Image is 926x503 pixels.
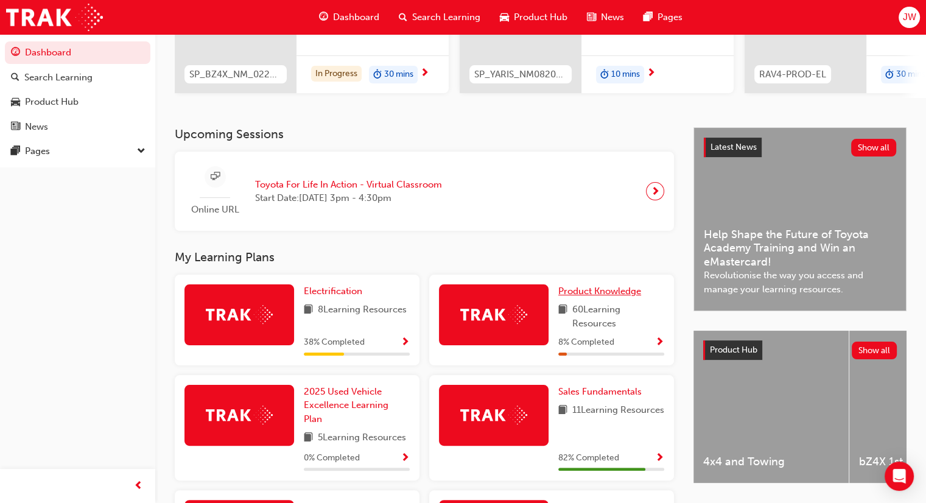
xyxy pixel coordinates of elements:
[490,5,577,30] a: car-iconProduct Hub
[899,7,920,28] button: JW
[655,335,664,350] button: Show Progress
[558,303,567,330] span: book-icon
[184,203,245,217] span: Online URL
[852,342,897,359] button: Show all
[634,5,692,30] a: pages-iconPages
[558,385,647,399] a: Sales Fundamentals
[304,303,313,318] span: book-icon
[500,10,509,25] span: car-icon
[514,10,567,24] span: Product Hub
[304,286,362,297] span: Electrification
[600,67,609,83] span: duration-icon
[710,345,757,355] span: Product Hub
[460,406,527,424] img: Trak
[11,146,20,157] span: pages-icon
[703,340,897,360] a: Product HubShow all
[401,453,410,464] span: Show Progress
[851,139,897,157] button: Show all
[601,10,624,24] span: News
[655,337,664,348] span: Show Progress
[401,451,410,466] button: Show Progress
[384,68,413,82] span: 30 mins
[304,451,360,465] span: 0 % Completed
[11,72,19,83] span: search-icon
[304,284,367,298] a: Electrification
[206,305,273,324] img: Trak
[558,451,619,465] span: 82 % Completed
[902,10,916,24] span: JW
[896,68,925,82] span: 30 mins
[558,284,646,298] a: Product Knowledge
[399,10,407,25] span: search-icon
[655,451,664,466] button: Show Progress
[704,228,896,269] span: Help Shape the Future of Toyota Academy Training and Win an eMastercard!
[474,68,567,82] span: SP_YARIS_NM0820_EL_05
[184,161,664,222] a: Online URLToyota For Life In Action - Virtual ClassroomStart Date:[DATE] 3pm - 4:30pm
[651,183,660,200] span: next-icon
[587,10,596,25] span: news-icon
[704,138,896,157] a: Latest NewsShow all
[577,5,634,30] a: news-iconNews
[25,144,50,158] div: Pages
[175,250,674,264] h3: My Learning Plans
[309,5,389,30] a: guage-iconDashboard
[211,169,220,185] span: sessionType_ONLINE_URL-icon
[304,431,313,446] span: book-icon
[175,127,674,141] h3: Upcoming Sessions
[318,303,407,318] span: 8 Learning Resources
[5,140,150,163] button: Pages
[693,331,849,483] a: 4x4 and Towing
[5,116,150,138] a: News
[572,303,664,330] span: 60 Learning Resources
[6,4,103,31] img: Trak
[401,335,410,350] button: Show Progress
[558,386,642,397] span: Sales Fundamentals
[460,305,527,324] img: Trak
[647,68,656,79] span: next-icon
[311,66,362,82] div: In Progress
[134,479,143,494] span: prev-icon
[5,39,150,140] button: DashboardSearch LearningProduct HubNews
[558,336,614,350] span: 8 % Completed
[558,403,567,418] span: book-icon
[5,41,150,64] a: Dashboard
[420,68,429,79] span: next-icon
[558,286,641,297] span: Product Knowledge
[401,337,410,348] span: Show Progress
[304,386,388,424] span: 2025 Used Vehicle Excellence Learning Plan
[25,120,48,134] div: News
[885,462,914,491] div: Open Intercom Messenger
[704,269,896,296] span: Revolutionise the way you access and manage your learning resources.
[255,178,442,192] span: Toyota For Life In Action - Virtual Classroom
[389,5,490,30] a: search-iconSearch Learning
[319,10,328,25] span: guage-icon
[412,10,480,24] span: Search Learning
[572,403,664,418] span: 11 Learning Resources
[11,97,20,108] span: car-icon
[24,71,93,85] div: Search Learning
[304,385,410,426] a: 2025 Used Vehicle Excellence Learning Plan
[255,191,442,205] span: Start Date: [DATE] 3pm - 4:30pm
[11,122,20,133] span: news-icon
[333,10,379,24] span: Dashboard
[611,68,640,82] span: 10 mins
[710,142,757,152] span: Latest News
[5,91,150,113] a: Product Hub
[206,406,273,424] img: Trak
[759,68,826,82] span: RAV4-PROD-EL
[11,47,20,58] span: guage-icon
[693,127,907,311] a: Latest NewsShow allHelp Shape the Future of Toyota Academy Training and Win an eMastercard!Revolu...
[5,66,150,89] a: Search Learning
[137,144,146,160] span: down-icon
[304,336,365,350] span: 38 % Completed
[644,10,653,25] span: pages-icon
[318,431,406,446] span: 5 Learning Resources
[658,10,682,24] span: Pages
[655,453,664,464] span: Show Progress
[189,68,282,82] span: SP_BZ4X_NM_0224_EL01
[885,67,894,83] span: duration-icon
[703,455,839,469] span: 4x4 and Towing
[25,95,79,109] div: Product Hub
